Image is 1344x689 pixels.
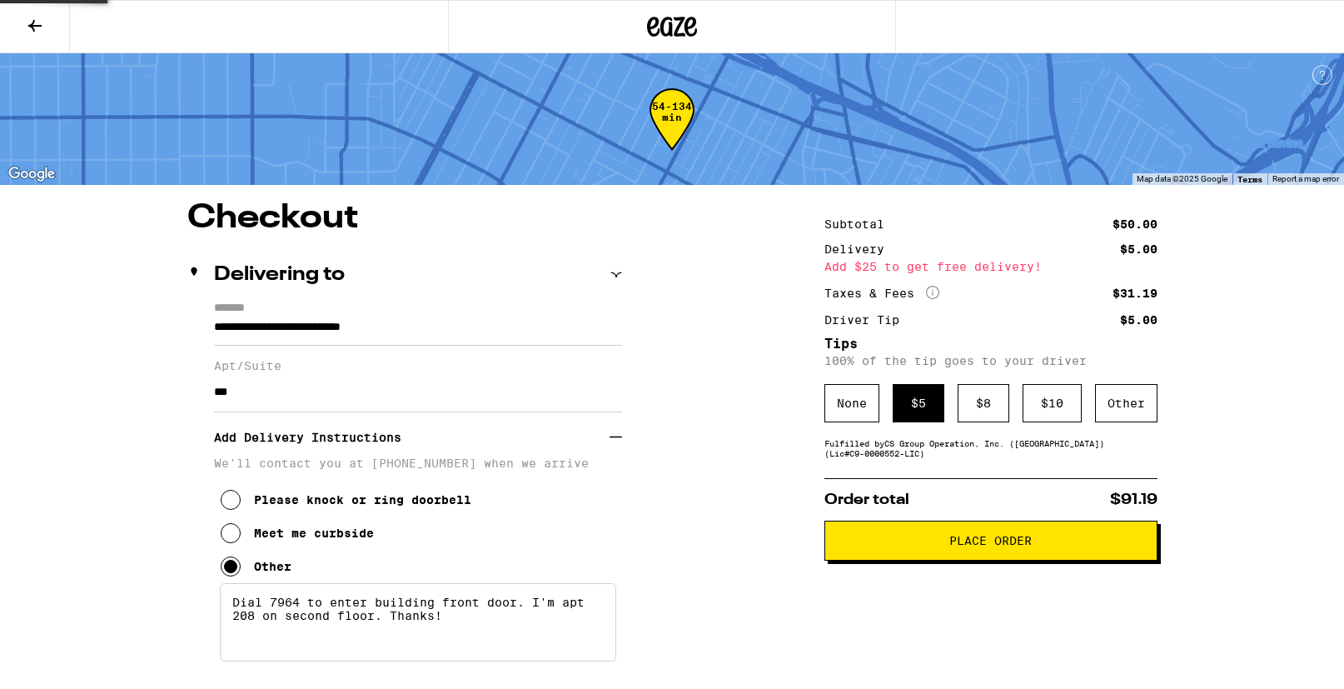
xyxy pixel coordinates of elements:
div: None [824,384,879,422]
div: Driver Tip [824,314,911,326]
button: Place Order [824,521,1157,561]
img: Google [4,163,59,185]
h2: Delivering to [214,265,345,285]
div: Meet me curbside [254,527,374,540]
div: Taxes & Fees [824,286,939,301]
span: Place Order [949,535,1032,547]
a: Terms [1237,174,1262,184]
h1: Checkout [187,202,622,235]
p: 100% of the tip goes to your driver [824,354,1157,367]
div: Fulfilled by CS Group Operation, Inc. ([GEOGRAPHIC_DATA]) (Lic# C9-0000552-LIC ) [824,438,1157,458]
span: $91.19 [1110,492,1157,507]
div: Delivery [824,243,896,255]
div: $ 10 [1023,384,1082,422]
div: $5.00 [1120,243,1157,255]
button: Other [221,550,291,583]
a: Report a map error [1272,174,1339,183]
button: Please knock or ring doorbell [221,483,471,517]
div: Other [1095,384,1157,422]
label: Apt/Suite [214,359,622,372]
div: Please knock or ring doorbell [254,493,471,507]
button: Meet me curbside [221,517,374,550]
div: Add $25 to get free delivery! [824,261,1157,272]
div: $ 8 [958,384,1009,422]
span: Map data ©2025 Google [1137,174,1227,183]
div: $31.19 [1113,287,1157,299]
span: Hi. Need any help? [10,12,120,25]
h3: Add Delivery Instructions [214,418,610,457]
p: We'll contact you at [PHONE_NUMBER] when we arrive [214,457,622,470]
div: Other [254,560,291,573]
div: $5.00 [1120,314,1157,326]
div: Subtotal [824,218,896,230]
h5: Tips [824,337,1157,351]
div: $ 5 [893,384,944,422]
a: Open this area in Google Maps (opens a new window) [4,163,59,185]
span: Order total [824,492,909,507]
div: $50.00 [1113,218,1157,230]
div: 54-134 min [650,101,694,163]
